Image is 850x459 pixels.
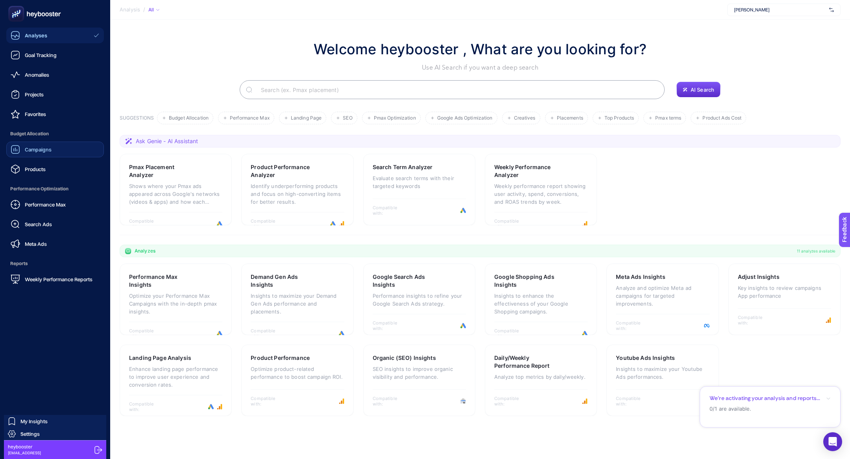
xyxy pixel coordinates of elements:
[6,181,104,197] span: Performance Optimization
[120,7,140,13] span: Analysis
[251,354,310,362] h3: Product Performance
[616,396,651,407] span: Compatible with:
[363,345,475,416] a: Organic (SEO) InsightsSEO insights to improve organic visibility and performance.Compatible with:
[829,6,834,14] img: svg%3e
[314,63,647,72] p: Use AI Search if you want a deep search
[25,111,46,117] span: Favorites
[129,182,222,206] p: Shows where your Pmax ads appeared across Google's networks (videos & apps) and how each placemen...
[738,273,780,281] h3: Adjust Insights
[241,154,353,225] a: Product Performance AnalyzerIdentify underperforming products and focus on high-converting items ...
[373,292,466,308] p: Performance insights to refine your Google Search Ads strategy.
[797,248,835,254] span: 11 analyzes available
[251,182,344,206] p: Identify underperforming products and focus on high-converting items for better results.
[25,166,46,172] span: Products
[6,236,104,252] a: Meta Ads
[129,273,198,289] h3: Performance Max Insights
[25,221,52,227] span: Search Ads
[710,405,831,413] p: 0/1 are available.
[255,79,658,101] input: Search
[25,91,44,98] span: Projects
[494,292,588,315] p: Insights to enhance the effectiveness of your Google Shopping campaigns.
[4,415,106,428] a: My Insights
[251,273,319,289] h3: Demand Gen Ads Insights
[136,137,198,145] span: Ask Genie - AI Assistant
[604,115,634,121] span: Top Products
[6,87,104,102] a: Projects
[20,418,48,424] span: My Insights
[314,39,647,60] h1: Welcome heybooster , What are you looking for?
[373,273,442,289] h3: Google Search Ads Insights
[251,292,344,315] p: Insights to maximize your Demand Gen Ads performance and placements.
[143,6,145,13] span: /
[6,256,104,271] span: Reports
[135,248,155,254] span: Analyzes
[494,328,530,339] span: Compatible with:
[373,320,408,331] span: Compatible with:
[25,241,47,247] span: Meta Ads
[251,163,320,179] h3: Product Performance Analyzer
[25,52,57,58] span: Goal Tracking
[230,115,270,121] span: Performance Max
[373,174,466,190] p: Evaluate search terms with their targeted keywords
[291,115,322,121] span: Landing Page
[120,154,232,225] a: Pmax Placement AnalyzerShows where your Pmax ads appeared across Google's networks (videos & apps...
[676,82,721,98] button: AI Search
[373,163,433,171] h3: Search Term Analyzer
[6,216,104,232] a: Search Ads
[169,115,209,121] span: Budget Allocation
[241,264,353,335] a: Demand Gen Ads InsightsInsights to maximize your Demand Gen Ads performance and placements.Compat...
[363,154,475,225] a: Search Term AnalyzerEvaluate search terms with their targeted keywordsCompatible with:
[494,182,588,206] p: Weekly performance report showing user activity, spend, conversions, and ROAS trends by week.
[606,345,719,416] a: Youtube Ads InsightsInsights to maximize your Youtube Ads performances.Compatible with:
[129,354,191,362] h3: Landing Page Analysis
[120,264,232,335] a: Performance Max InsightsOptimize your Performance Max Campaigns with the in-depth pmax insights.C...
[691,87,714,93] span: AI Search
[25,32,47,39] span: Analyses
[373,396,408,407] span: Compatible with:
[494,354,564,370] h3: Daily/Weekly Performance Report
[120,115,154,124] h3: SUGGESTIONS
[129,401,164,412] span: Compatible with:
[734,7,826,13] span: [PERSON_NAME]
[129,365,222,389] p: Enhance landing page performance to improve user experience and conversion rates.
[363,264,475,335] a: Google Search Ads InsightsPerformance insights to refine your Google Search Ads strategy.Compatib...
[8,450,41,456] span: [EMAIL_ADDRESS]
[494,396,530,407] span: Compatible with:
[485,345,597,416] a: Daily/Weekly Performance ReportAnalyze top metrics by daily/weekly.Compatible with:
[485,264,597,335] a: Google Shopping Ads InsightsInsights to enhance the effectiveness of your Google Shopping campaig...
[514,115,536,121] span: Creatives
[494,373,588,381] p: Analyze top metrics by daily/weekly.
[129,328,164,339] span: Compatible with:
[616,284,709,308] p: Analyze and optimize Meta ad campaigns for targeted improvements.
[6,161,104,177] a: Products
[616,354,675,362] h3: Youtube Ads Insights
[485,154,597,225] a: Weekly Performance AnalyzerWeekly performance report showing user activity, spend, conversions, a...
[5,2,30,9] span: Feedback
[373,365,466,381] p: SEO insights to improve organic visibility and performance.
[129,292,222,315] p: Optimize your Performance Max Campaigns with the in-depth pmax insights.
[251,328,286,339] span: Compatible with:
[129,218,164,229] span: Compatible with:
[494,163,564,179] h3: Weekly Performance Analyzer
[6,28,104,43] a: Analyses
[6,142,104,157] a: Campaigns
[823,432,842,451] div: Open Intercom Messenger
[728,264,841,335] a: Adjust InsightsKey insights to review campaigns App performanceCompatible with:
[120,345,232,416] a: Landing Page AnalysisEnhance landing page performance to improve user experience and conversion r...
[6,271,104,287] a: Weekly Performance Reports
[8,444,41,450] span: heybooster
[6,47,104,63] a: Goal Tracking
[494,218,530,229] span: Compatible with:
[702,115,741,121] span: Product Ads Cost
[148,7,159,13] div: All
[437,115,493,121] span: Google Ads Optimization
[738,284,831,300] p: Key insights to review campaigns App performance
[738,315,773,326] span: Compatible with:
[616,365,709,381] p: Insights to maximize your Youtube Ads performances.
[20,431,40,437] span: Settings
[373,205,408,216] span: Compatible with:
[251,365,344,381] p: Optimize product-related performance to boost campaign ROI.
[6,67,104,83] a: Anomalies
[606,264,719,335] a: Meta Ads InsightsAnalyze and optimize Meta ad campaigns for targeted improvements.Compatible with:
[25,276,92,282] span: Weekly Performance Reports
